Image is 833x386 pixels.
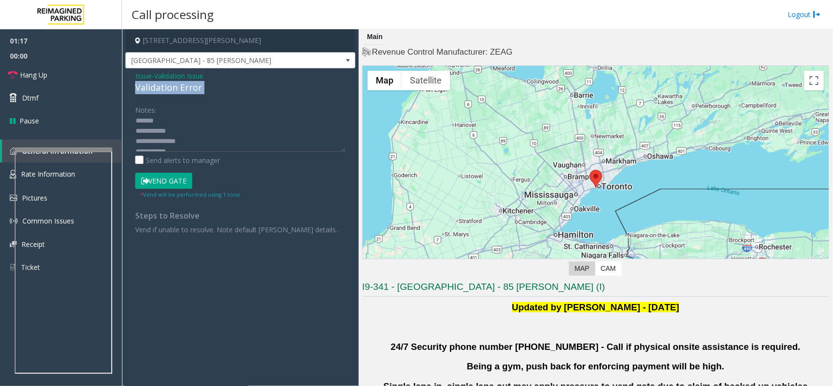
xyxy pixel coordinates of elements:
[154,71,203,81] span: Validation Issue
[2,140,122,163] a: General Information
[10,217,18,225] img: 'icon'
[135,155,220,165] label: Send alerts to manager
[135,102,156,115] label: Notes:
[135,81,345,94] div: Validation Error
[22,93,39,103] span: Dtmf
[135,211,345,221] h4: Steps to Resolve
[10,263,16,272] img: 'icon'
[788,9,821,20] a: Logout
[813,9,821,20] img: logout
[125,29,355,52] h4: [STREET_ADDRESS][PERSON_NAME]
[135,173,192,189] button: Vend Gate
[402,71,450,90] button: Show satellite imagery
[512,302,679,312] b: Updated by [PERSON_NAME] - [DATE]
[10,170,16,179] img: 'icon'
[135,224,345,235] p: Vend if unable to resolve. Note default [PERSON_NAME] details.
[362,46,829,58] h4: Revenue Control Manufacturer: ZEAG
[10,195,17,201] img: 'icon'
[10,147,17,155] img: 'icon'
[589,170,602,188] div: 85 Hanna Avenue, Toronto, ON
[20,70,47,80] span: Hang Up
[365,29,385,45] div: Main
[569,262,595,276] label: Map
[20,116,39,126] span: Pause
[467,361,725,371] b: Being a gym, push back for enforcing payment will be high.
[127,2,219,26] h3: Call processing
[140,191,240,198] small: Vend will be performed using 1 tone
[135,71,152,81] span: Issue
[595,262,622,276] label: CAM
[362,281,829,297] h3: I9-341 - [GEOGRAPHIC_DATA] - 85 [PERSON_NAME] (I)
[10,241,17,247] img: 'icon'
[126,53,309,68] span: [GEOGRAPHIC_DATA] - 85 [PERSON_NAME]
[152,71,203,81] span: -
[367,71,402,90] button: Show street map
[22,146,93,156] span: General Information
[804,71,824,90] button: Toggle fullscreen view
[391,342,801,352] b: 24/7 Security phone number [PHONE_NUMBER] - Call if physical onsite assistance is required.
